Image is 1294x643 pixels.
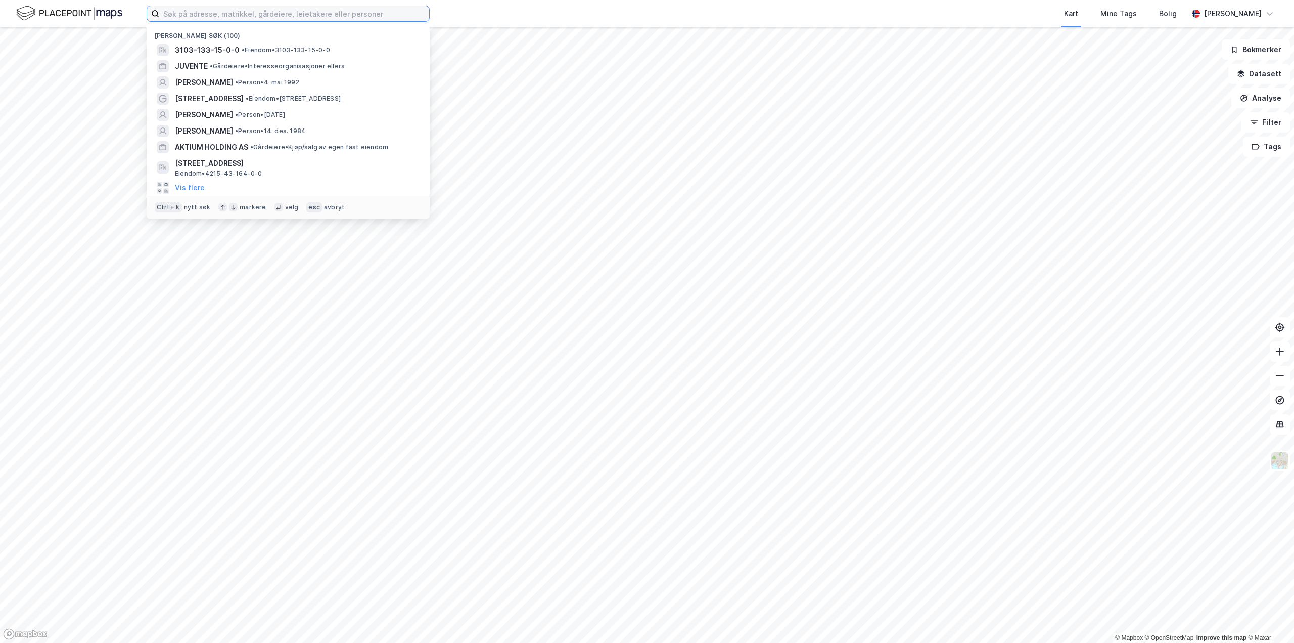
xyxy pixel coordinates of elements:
[246,95,341,103] span: Eiendom • [STREET_ADDRESS]
[175,60,208,72] span: JUVENTE
[235,78,299,87] span: Person • 4. mai 1992
[240,203,266,211] div: markere
[235,127,238,135] span: •
[246,95,249,102] span: •
[210,62,213,70] span: •
[1243,594,1294,643] div: Kontrollprogram for chat
[1241,112,1290,133] button: Filter
[1115,634,1143,641] a: Mapbox
[1228,64,1290,84] button: Datasett
[235,78,238,86] span: •
[155,202,182,212] div: Ctrl + k
[1145,634,1194,641] a: OpenStreetMap
[175,182,205,194] button: Vis flere
[235,111,238,118] span: •
[235,127,306,135] span: Person • 14. des. 1984
[175,109,233,121] span: [PERSON_NAME]
[3,628,48,640] a: Mapbox homepage
[175,141,248,153] span: AKTIUM HOLDING AS
[250,143,388,151] span: Gårdeiere • Kjøp/salg av egen fast eiendom
[1243,137,1290,157] button: Tags
[235,111,285,119] span: Person • [DATE]
[1243,594,1294,643] iframe: Chat Widget
[1100,8,1137,20] div: Mine Tags
[1064,8,1078,20] div: Kart
[175,169,262,178] span: Eiendom • 4215-43-164-0-0
[1222,39,1290,60] button: Bokmerker
[1270,451,1289,470] img: Z
[242,46,330,54] span: Eiendom • 3103-133-15-0-0
[175,125,233,137] span: [PERSON_NAME]
[147,24,430,42] div: [PERSON_NAME] søk (100)
[306,202,322,212] div: esc
[285,203,299,211] div: velg
[175,76,233,89] span: [PERSON_NAME]
[175,93,244,105] span: [STREET_ADDRESS]
[175,44,240,56] span: 3103-133-15-0-0
[184,203,211,211] div: nytt søk
[242,46,245,54] span: •
[159,6,429,21] input: Søk på adresse, matrikkel, gårdeiere, leietakere eller personer
[1231,88,1290,108] button: Analyse
[210,62,345,70] span: Gårdeiere • Interesseorganisasjoner ellers
[1196,634,1246,641] a: Improve this map
[16,5,122,22] img: logo.f888ab2527a4732fd821a326f86c7f29.svg
[1159,8,1177,20] div: Bolig
[324,203,345,211] div: avbryt
[1204,8,1262,20] div: [PERSON_NAME]
[175,157,418,169] span: [STREET_ADDRESS]
[250,143,253,151] span: •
